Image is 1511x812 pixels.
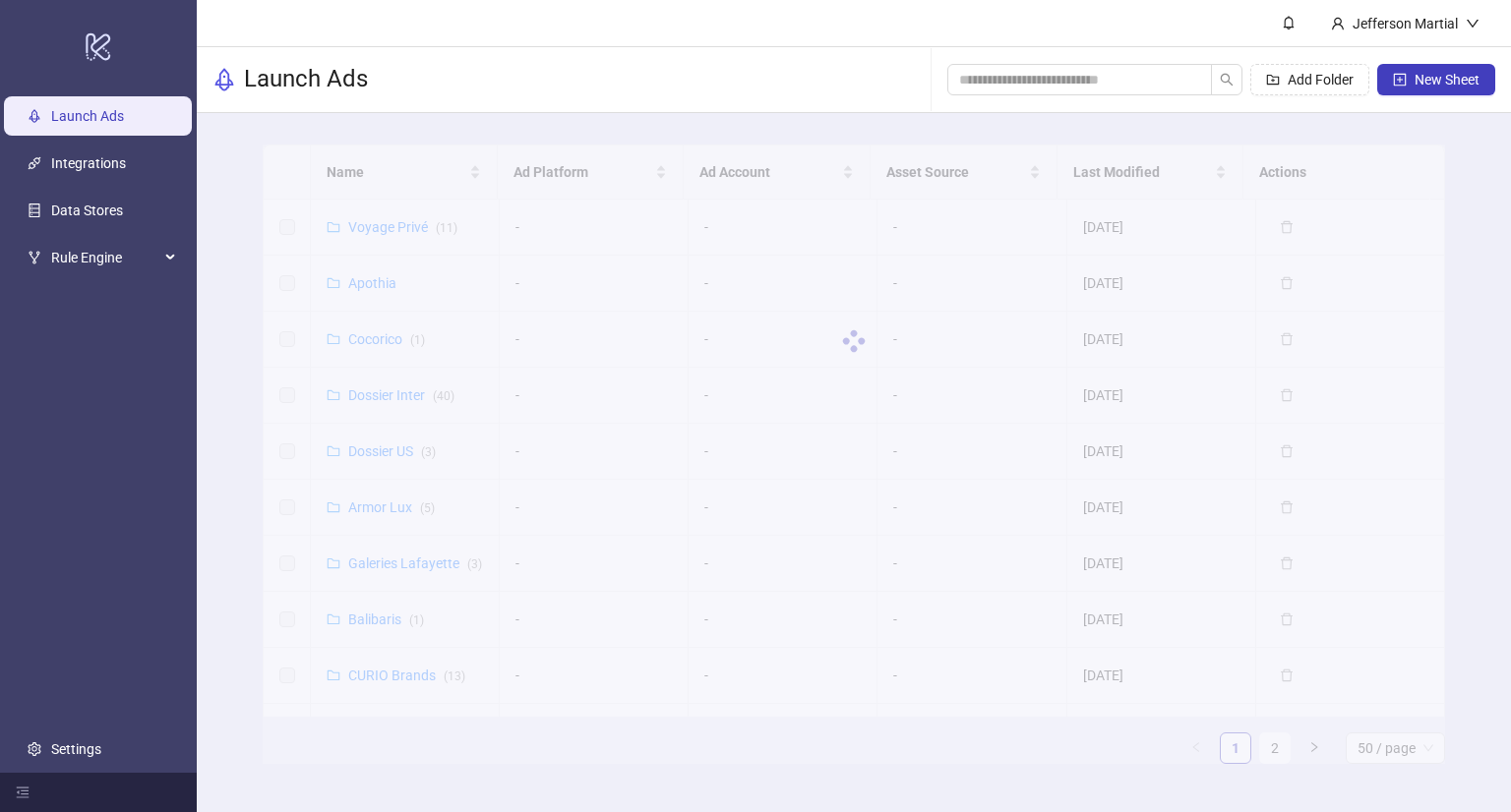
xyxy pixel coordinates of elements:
[1220,73,1234,87] span: search
[212,68,236,91] span: rocket
[1345,13,1466,34] div: Jefferson Martial
[51,203,123,218] a: Data Stores
[244,64,368,95] h3: Launch Ads
[1331,17,1345,30] span: user
[51,741,101,757] a: Settings
[1282,16,1296,29] span: bell
[28,251,41,264] span: fork
[51,108,124,124] a: Launch Ads
[1250,64,1369,95] button: Add Folder
[16,785,30,799] span: menu-fold
[1415,72,1480,87] span: New Sheet
[1266,73,1280,87] span: folder-add
[1288,72,1354,87] span: Add Folder
[1377,64,1495,95] button: New Sheet
[51,155,126,171] a: Integrations
[51,238,159,277] span: Rule Engine
[1466,17,1480,30] span: down
[1393,73,1407,87] span: plus-square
